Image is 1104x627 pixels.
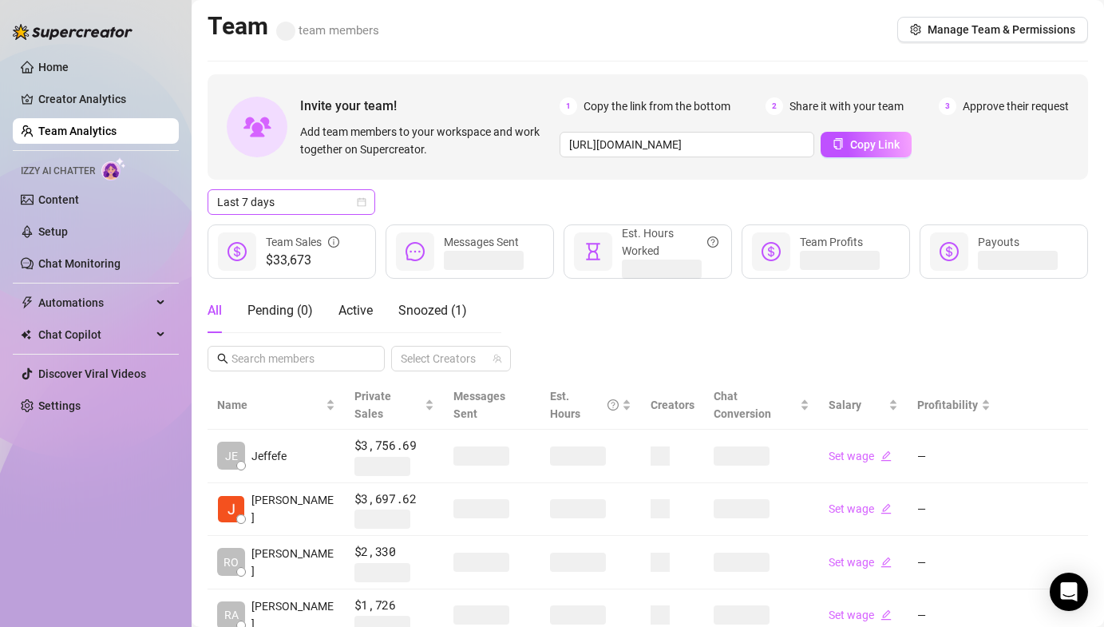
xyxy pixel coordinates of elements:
[300,123,553,158] span: Add team members to your workspace and work together on Supercreator.
[714,390,771,420] span: Chat Conversion
[908,483,1000,537] td: —
[963,97,1069,115] span: Approve their request
[38,125,117,137] a: Team Analytics
[13,24,133,40] img: logo-BBDzfeDw.svg
[880,557,892,568] span: edit
[1050,573,1088,611] div: Open Intercom Messenger
[218,496,244,522] img: Josua Escabarte
[939,97,956,115] span: 3
[38,290,152,315] span: Automations
[21,329,31,340] img: Chat Copilot
[829,450,892,462] a: Set wageedit
[762,242,781,261] span: dollar-circle
[38,61,69,73] a: Home
[550,387,619,423] div: Est. Hours
[354,596,434,615] span: $1,726
[641,381,704,430] th: Creators
[228,242,247,261] span: dollar-circle
[38,399,81,412] a: Settings
[821,132,912,157] button: Copy Link
[354,490,434,509] span: $3,697.62
[357,197,366,207] span: calendar
[880,450,892,462] span: edit
[917,399,978,411] span: Profitability
[850,138,900,151] span: Copy Link
[880,609,892,621] span: edit
[208,11,379,42] h2: Team
[444,236,519,248] span: Messages Sent
[217,396,322,414] span: Name
[406,242,425,261] span: message
[493,354,502,363] span: team
[251,491,335,526] span: [PERSON_NAME]
[38,322,152,347] span: Chat Copilot
[231,350,362,367] input: Search members
[224,554,239,571] span: RO
[208,301,222,320] div: All
[247,301,313,320] div: Pending ( 0 )
[880,503,892,514] span: edit
[622,224,718,260] div: Est. Hours Worked
[328,233,339,251] span: info-circle
[38,367,146,380] a: Discover Viral Videos
[208,381,345,430] th: Name
[354,390,391,420] span: Private Sales
[829,556,892,569] a: Set wageedit
[453,390,505,420] span: Messages Sent
[607,387,619,423] span: question-circle
[276,23,379,38] span: team members
[584,97,730,115] span: Copy the link from the bottom
[707,224,718,260] span: question-circle
[908,536,1000,589] td: —
[266,233,339,251] div: Team Sales
[251,545,335,580] span: [PERSON_NAME]
[217,353,228,364] span: search
[800,236,863,248] span: Team Profits
[38,225,68,238] a: Setup
[908,430,1000,483] td: —
[354,542,434,562] span: $2,330
[789,97,904,115] span: Share it with your team
[224,606,239,624] span: RA
[266,251,339,270] span: $33,673
[829,609,892,621] a: Set wageedit
[300,96,560,116] span: Invite your team!
[38,257,121,270] a: Chat Monitoring
[766,97,783,115] span: 2
[897,17,1088,42] button: Manage Team & Permissions
[829,502,892,515] a: Set wageedit
[928,23,1075,36] span: Manage Team & Permissions
[398,303,467,318] span: Snoozed ( 1 )
[21,164,95,179] span: Izzy AI Chatter
[829,399,861,411] span: Salary
[217,190,366,214] span: Last 7 days
[354,436,434,455] span: $3,756.69
[560,97,577,115] span: 1
[833,138,844,149] span: copy
[978,236,1019,248] span: Payouts
[940,242,959,261] span: dollar-circle
[38,86,166,112] a: Creator Analytics
[584,242,603,261] span: hourglass
[910,24,921,35] span: setting
[338,303,373,318] span: Active
[251,447,287,465] span: Jeffefe
[38,193,79,206] a: Content
[225,447,238,465] span: JE
[21,296,34,309] span: thunderbolt
[101,157,126,181] img: AI Chatter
